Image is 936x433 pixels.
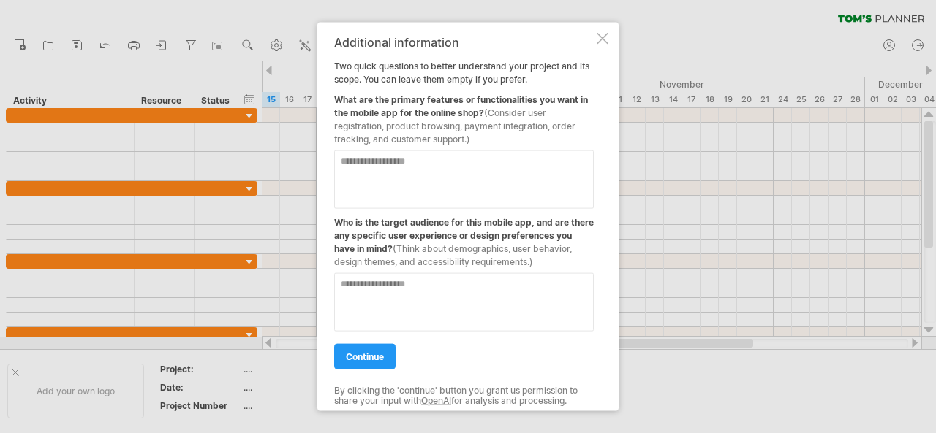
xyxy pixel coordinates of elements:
[334,85,594,145] div: What are the primary features or functionalities you want in the mobile app for the online shop?
[334,35,594,398] div: Two quick questions to better understand your project and its scope. You can leave them empty if ...
[334,343,396,369] a: continue
[334,385,594,406] div: By clicking the 'continue' button you grant us permission to share your input with for analysis a...
[421,395,451,406] a: OpenAI
[334,35,594,48] div: Additional information
[334,107,575,144] span: (Consider user registration, product browsing, payment integration, order tracking, and customer ...
[334,242,572,267] span: (Think about demographics, user behavior, design themes, and accessibility requirements.)
[346,350,384,361] span: continue
[334,208,594,268] div: Who is the target audience for this mobile app, and are there any specific user experience or des...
